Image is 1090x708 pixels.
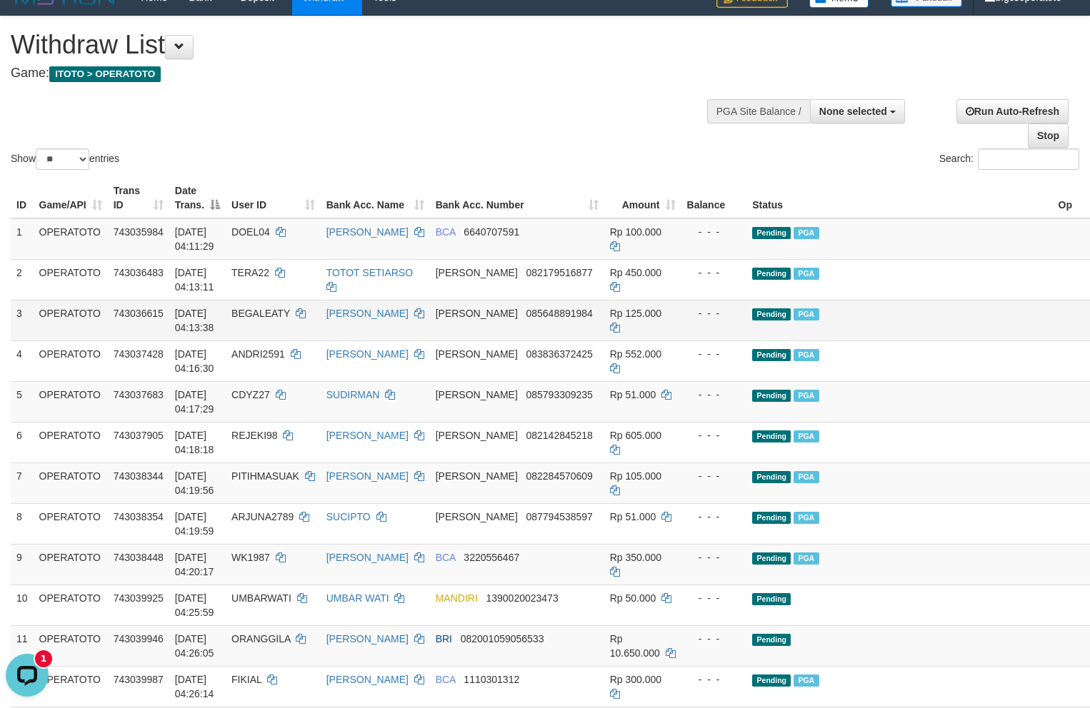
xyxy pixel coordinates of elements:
h1: Withdraw List [11,31,712,59]
td: 6 [11,422,34,462]
div: - - - [687,306,741,320]
span: 743039987 [114,674,164,685]
span: ORANGGILA [231,633,290,644]
button: None selected [810,99,905,123]
span: [DATE] 04:19:56 [175,470,214,496]
a: [PERSON_NAME] [326,470,409,482]
td: 10 [11,585,34,625]
th: Game/API: activate to sort column ascending [34,178,108,218]
span: Copy 082284570609 to clipboard [526,470,592,482]
span: None selected [819,106,887,117]
span: Rp 50.000 [610,592,656,604]
td: OPERATOTO [34,462,108,503]
span: Rp 450.000 [610,267,661,278]
span: [DATE] 04:19:59 [175,511,214,537]
span: [PERSON_NAME] [436,267,518,278]
span: 743038448 [114,552,164,563]
span: Rp 125.000 [610,308,661,319]
span: Rp 350.000 [610,552,661,563]
span: 743039946 [114,633,164,644]
span: REJEKI98 [231,430,278,441]
div: - - - [687,510,741,524]
span: [DATE] 04:26:14 [175,674,214,699]
th: Date Trans.: activate to sort column descending [169,178,226,218]
td: 2 [11,259,34,300]
td: OPERATOTO [34,544,108,585]
div: - - - [687,225,741,239]
span: Pending [752,390,791,402]
span: [PERSON_NAME] [436,511,518,522]
span: 743039925 [114,592,164,604]
td: OPERATOTO [34,625,108,666]
span: Copy 082142845218 to clipboard [526,430,592,441]
span: DOEL04 [231,226,270,238]
td: 5 [11,381,34,422]
span: Copy 085648891984 to clipboard [526,308,592,319]
span: PITIHMASUAK [231,470,299,482]
span: Marked by bfgmia [794,268,819,280]
span: Copy 3220556467 to clipboard [464,552,519,563]
th: ID [11,178,34,218]
span: [PERSON_NAME] [436,470,518,482]
td: 1 [11,218,34,260]
span: Marked by bfgmia [794,227,819,239]
span: Rp 605.000 [610,430,661,441]
span: Pending [752,308,791,320]
span: [DATE] 04:26:05 [175,633,214,659]
th: Bank Acc. Name: activate to sort column ascending [321,178,430,218]
a: TOTOT SETIARSO [326,267,413,278]
span: Marked by bfgmia [794,308,819,320]
span: Rp 300.000 [610,674,661,685]
th: User ID: activate to sort column ascending [226,178,321,218]
span: [PERSON_NAME] [436,308,518,319]
span: Marked by bfgmia [794,430,819,442]
div: - - - [687,672,741,687]
input: Search: [978,148,1079,170]
span: Marked by bfgmia [794,390,819,402]
span: 743037683 [114,389,164,400]
span: Marked by bfgmia [794,512,819,524]
span: Rp 10.650.000 [610,633,660,659]
span: 743038354 [114,511,164,522]
span: 743037428 [114,348,164,360]
button: Open LiveChat chat widget [6,6,49,49]
div: New messages notification [35,2,52,19]
a: [PERSON_NAME] [326,633,409,644]
span: Copy 087794538597 to clipboard [526,511,592,522]
span: CDYZ27 [231,389,270,400]
span: [DATE] 04:18:18 [175,430,214,455]
span: Marked by bfgmia [794,674,819,687]
span: ITOTO > OPERATOTO [49,66,161,82]
span: TERA22 [231,267,269,278]
div: - - - [687,265,741,280]
div: - - - [687,347,741,361]
span: Pending [752,227,791,239]
span: 743035984 [114,226,164,238]
span: Copy 6640707591 to clipboard [464,226,519,238]
span: Rp 51.000 [610,389,656,400]
td: 3 [11,300,34,340]
span: Copy 083836372425 to clipboard [526,348,592,360]
a: [PERSON_NAME] [326,430,409,441]
span: [DATE] 04:11:29 [175,226,214,252]
span: [DATE] 04:25:59 [175,592,214,618]
td: OPERATOTO [34,666,108,707]
th: Status [746,178,1052,218]
span: [DATE] 04:16:30 [175,348,214,374]
span: Rp 105.000 [610,470,661,482]
span: Pending [752,634,791,646]
label: Search: [939,148,1079,170]
th: Trans ID: activate to sort column ascending [108,178,169,218]
span: ANDRI2591 [231,348,285,360]
div: - - - [687,632,741,646]
div: - - - [687,388,741,402]
select: Showentries [36,148,89,170]
span: [DATE] 04:20:17 [175,552,214,577]
span: 743037905 [114,430,164,441]
span: Pending [752,349,791,361]
td: OPERATOTO [34,503,108,544]
span: BRI [436,633,452,644]
div: PGA Site Balance / [707,99,810,123]
span: Copy 085793309235 to clipboard [526,389,592,400]
span: Copy 1110301312 to clipboard [464,674,519,685]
